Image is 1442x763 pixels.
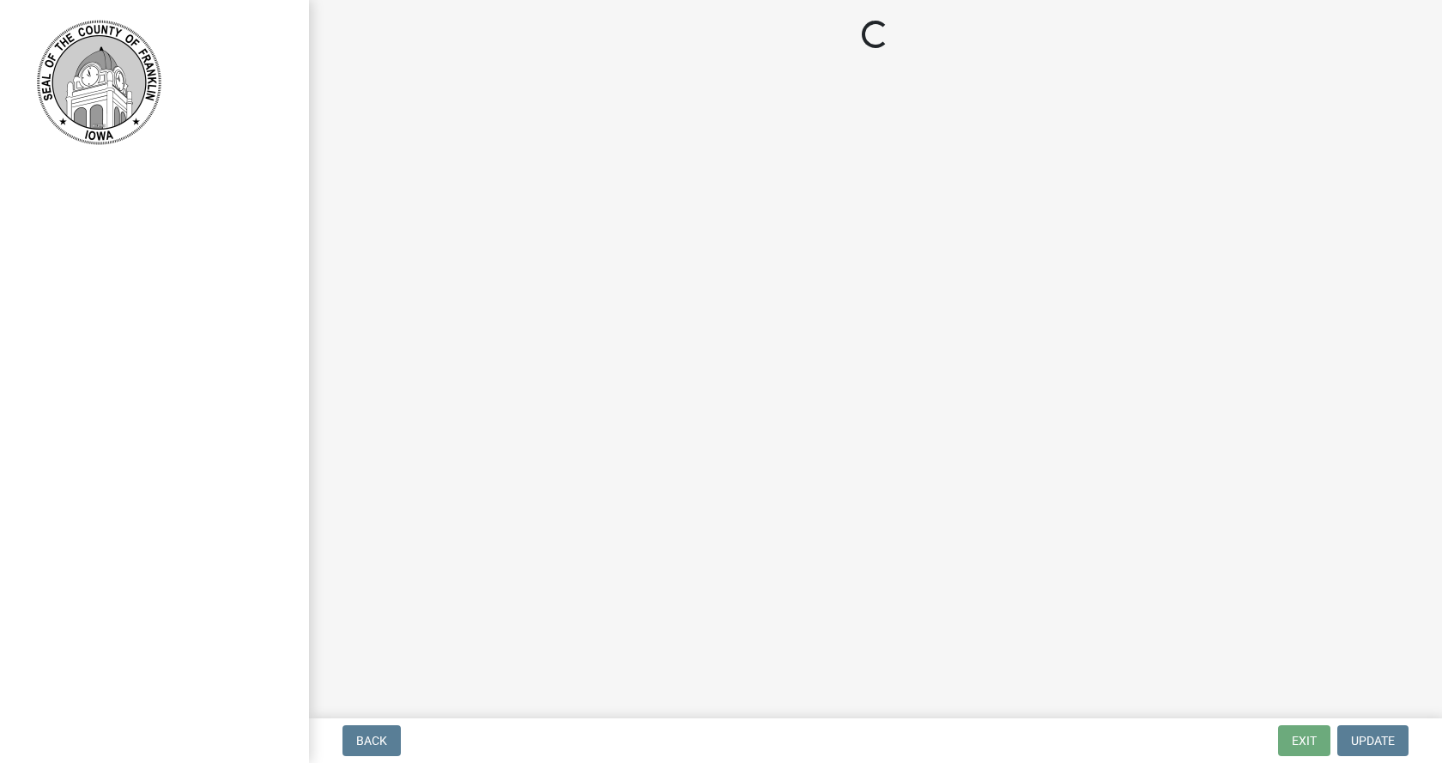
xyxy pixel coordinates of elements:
span: Back [356,734,387,748]
img: Franklin County, Iowa [34,18,163,147]
span: Update [1351,734,1395,748]
button: Back [342,725,401,756]
button: Exit [1278,725,1330,756]
button: Update [1337,725,1409,756]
